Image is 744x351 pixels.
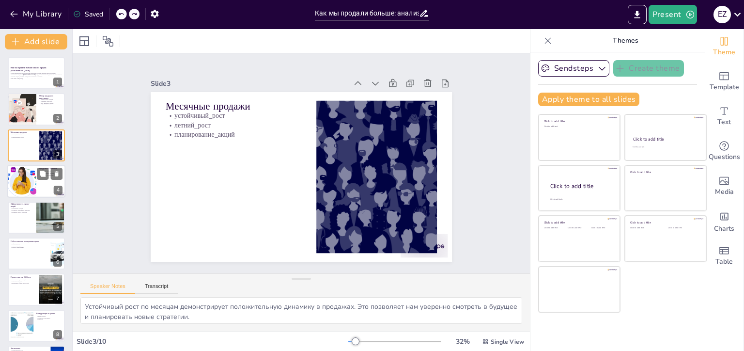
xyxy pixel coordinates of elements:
div: Slide 3 / 10 [77,337,348,346]
span: Text [717,117,731,128]
p: Себестоимость и отпускные цены [11,240,48,243]
div: 4 [54,186,62,195]
p: Месячные продажи [11,131,36,134]
div: Click to add title [633,136,697,142]
div: Click to add title [630,221,699,224]
div: 4 [7,165,65,198]
span: Media [715,187,734,197]
div: Click to add text [668,227,698,229]
div: Get real-time input from your audience [705,134,744,169]
span: Questions [709,152,740,162]
p: себестоимость [11,243,48,245]
div: 5 [8,202,65,234]
div: 8 [53,330,62,339]
div: 7 [53,294,62,303]
p: активные_рекламные_кампании [11,209,33,211]
p: внедрение_инноваций [36,317,62,319]
span: Single View [491,338,524,346]
div: 2 [8,93,65,125]
input: Insert title [315,6,419,20]
div: 6 [8,238,65,270]
p: устойчивый_рост [11,133,36,135]
button: Create theme [613,60,684,77]
div: Add charts and graphs [705,204,744,239]
p: планирование_акций [11,137,36,139]
p: Generated with [URL] [11,78,62,80]
strong: Как мы продали больше: анализ продаж [DEMOGRAPHIC_DATA] [11,66,46,72]
div: Click to add text [568,227,589,229]
p: Обзор продаж по категориям [39,94,62,99]
button: Export to PowerPoint [628,5,647,24]
div: Click to add title [550,182,612,191]
textarea: Устойчивый рост по месяцам демонстрирует положительную динамику в продажах. Это позволяет нам уве... [80,297,522,324]
p: внимание_к_развитию [39,175,62,176]
p: общий_объем_продаж [39,98,62,100]
div: Click to add title [544,119,613,123]
p: стабильный_спрос [39,104,62,106]
div: Add a table [705,239,744,273]
div: Click to add text [633,146,697,148]
span: Charts [714,223,734,234]
span: Table [715,256,733,267]
div: Add images, graphics, shapes or video [705,169,744,204]
button: Transcript [135,283,178,294]
div: 5 [53,222,62,231]
div: Saved [73,10,103,19]
p: отпускные_цены [11,245,48,247]
button: Duplicate Slide [37,168,48,180]
p: Промо-план на 2024 год [11,276,36,279]
p: устойчивый_рост [186,72,317,123]
div: Add text boxes [705,99,744,134]
span: Theme [713,47,735,58]
div: Click to add text [544,126,613,128]
button: My Library [7,6,66,22]
p: Конкуренция на рынке [36,312,62,315]
p: увеличение_продаж [11,207,33,209]
button: Speaker Notes [80,283,135,294]
div: Click to add title [630,170,699,174]
p: значительный_рост [11,349,48,351]
p: Месячные продажи [188,61,321,116]
p: Заключение [11,347,48,350]
p: рост_интернет_продаж [39,173,62,175]
div: Change the overall theme [705,29,744,64]
div: E Z [713,6,731,23]
p: рост_интернет_продаж [39,102,62,104]
p: увеличение_доли_акций [11,279,36,281]
span: Position [102,35,114,47]
p: Продажи по каналам [39,167,62,170]
div: Click to add text [591,227,613,229]
button: Apply theme to all slides [538,93,639,106]
div: 3 [8,129,65,161]
div: 7 [8,273,65,305]
div: Click to add title [544,221,613,224]
button: Delete Slide [51,168,62,180]
div: Add ready made slides [705,64,744,99]
div: Click to add body [550,198,611,201]
p: летний_рост [183,80,314,131]
p: Эффективность промо-акций [11,203,33,208]
p: анализ_конкуренции [11,247,48,249]
p: развитие_промо_стратегий [11,211,33,213]
p: летний_рост [11,135,36,137]
div: 8 [8,310,65,342]
button: E Z [713,5,731,24]
p: анализ_рынка [36,315,62,317]
p: основные_каналы [39,171,62,173]
div: 1 [8,57,65,89]
p: внедрение_новых_технологий [11,283,36,285]
p: гибкость [36,319,62,320]
div: Slide 3 [181,36,371,106]
p: планирование_акций [180,90,311,141]
div: Click to add text [630,227,661,229]
p: Themes [556,29,695,52]
div: 1 [53,78,62,86]
button: Present [649,5,697,24]
p: основные_категории [39,100,62,102]
span: Template [710,82,739,93]
div: Layout [77,33,92,49]
p: В этой презентации мы рассмотрим ключевые факторы, которые способствовали увеличению продаж в [DE... [11,72,62,78]
div: 3 [53,150,62,159]
button: Sendsteps [538,60,609,77]
div: 32 % [451,337,474,346]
